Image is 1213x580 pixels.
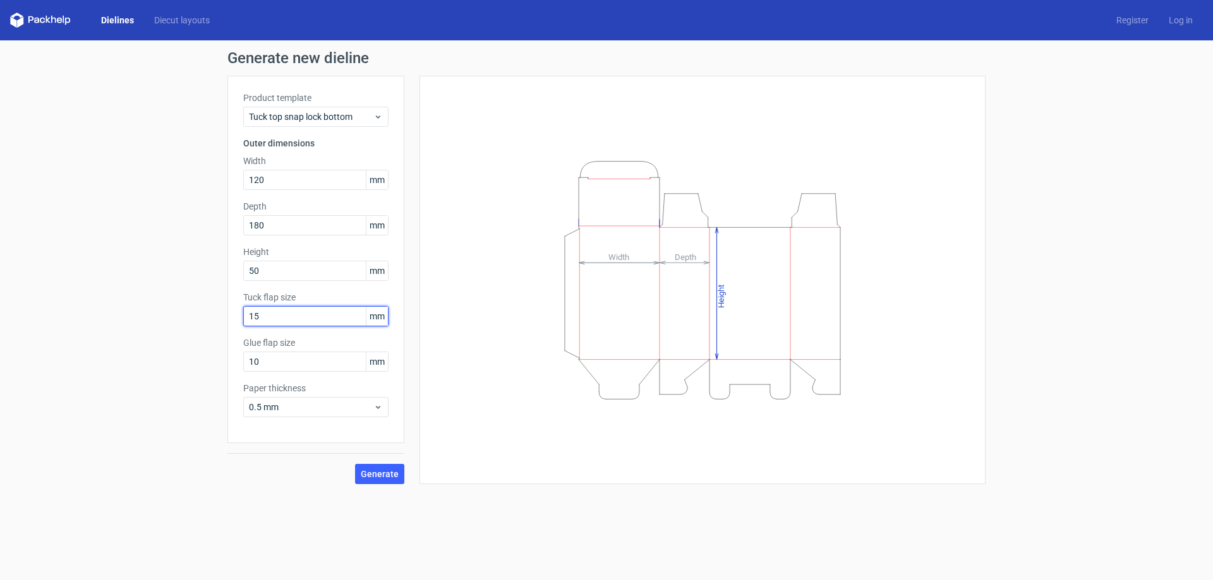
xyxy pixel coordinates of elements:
span: 0.5 mm [249,401,373,413]
button: Generate [355,464,404,484]
label: Height [243,246,389,258]
a: Diecut layouts [144,14,220,27]
tspan: Depth [675,252,696,261]
span: mm [366,352,388,371]
span: mm [366,216,388,235]
label: Depth [243,200,389,213]
label: Width [243,155,389,167]
span: mm [366,261,388,280]
h3: Outer dimensions [243,137,389,150]
tspan: Width [608,252,629,261]
label: Tuck flap size [243,291,389,304]
span: mm [366,307,388,326]
a: Dielines [91,14,144,27]
span: Generate [361,470,399,478]
h1: Generate new dieline [227,50,986,66]
tspan: Height [716,284,726,307]
label: Glue flap size [243,336,389,349]
span: Tuck top snap lock bottom [249,110,373,123]
label: Paper thickness [243,382,389,394]
span: mm [366,170,388,189]
a: Register [1106,14,1159,27]
label: Product template [243,92,389,104]
a: Log in [1159,14,1203,27]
